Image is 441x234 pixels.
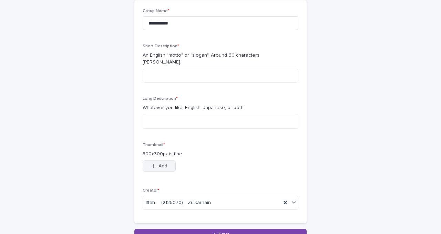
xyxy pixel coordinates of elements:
[143,160,176,172] button: Add
[158,164,167,168] span: Add
[143,44,179,48] span: Short Description
[143,9,170,13] span: Group Name
[146,199,211,206] span: Iffah (2125070) Zulkarnain
[143,188,160,193] span: Creator
[143,143,165,147] span: Thumbnail
[143,104,298,111] p: Whatever you like. English, Japanese, or both!
[143,150,298,158] p: 300x300px is fine
[143,97,178,101] span: Long Description
[143,52,298,66] p: An English "motto" or "slogan". Around 60 characters [PERSON_NAME].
